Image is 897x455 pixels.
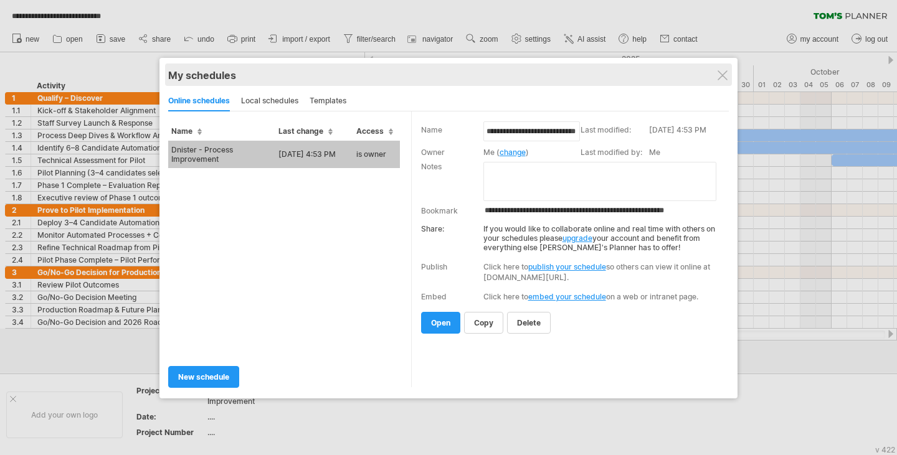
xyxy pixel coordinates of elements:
[581,124,649,146] td: Last modified:
[353,141,400,168] td: is owner
[421,124,483,146] td: Name
[421,218,721,252] div: If you would like to collaborate online and real time with others on your schedules please your a...
[464,312,503,334] a: copy
[421,312,460,334] a: open
[168,91,230,111] div: online schedules
[483,292,721,301] div: Click here to on a web or intranet page.
[474,318,493,327] span: copy
[310,91,346,111] div: templates
[278,126,333,136] span: Last change
[421,202,483,218] td: Bookmark
[356,126,393,136] span: Access
[649,124,726,146] td: [DATE] 4:53 PM
[421,224,444,233] strong: Share:
[178,372,229,382] span: new schedule
[483,261,721,283] div: Click here to so others can view it online at [DOMAIN_NAME][URL].
[500,148,526,157] a: change
[241,91,298,111] div: local schedules
[528,292,606,301] a: embed your schedule
[431,318,450,327] span: open
[507,312,551,334] a: delete
[171,126,202,136] span: Name
[528,262,606,271] a: publish your schedule
[483,148,574,157] div: Me ( )
[421,146,483,161] td: Owner
[275,141,353,168] td: [DATE] 4:53 PM
[517,318,541,327] span: delete
[168,366,239,388] a: new schedule
[581,146,649,161] td: Last modified by:
[421,292,447,301] div: Embed
[421,262,447,271] div: Publish
[421,161,483,202] td: Notes
[168,141,275,168] td: Dnister - Process Improvement
[168,69,729,82] div: My schedules
[649,146,726,161] td: Me
[562,233,592,243] a: upgrade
